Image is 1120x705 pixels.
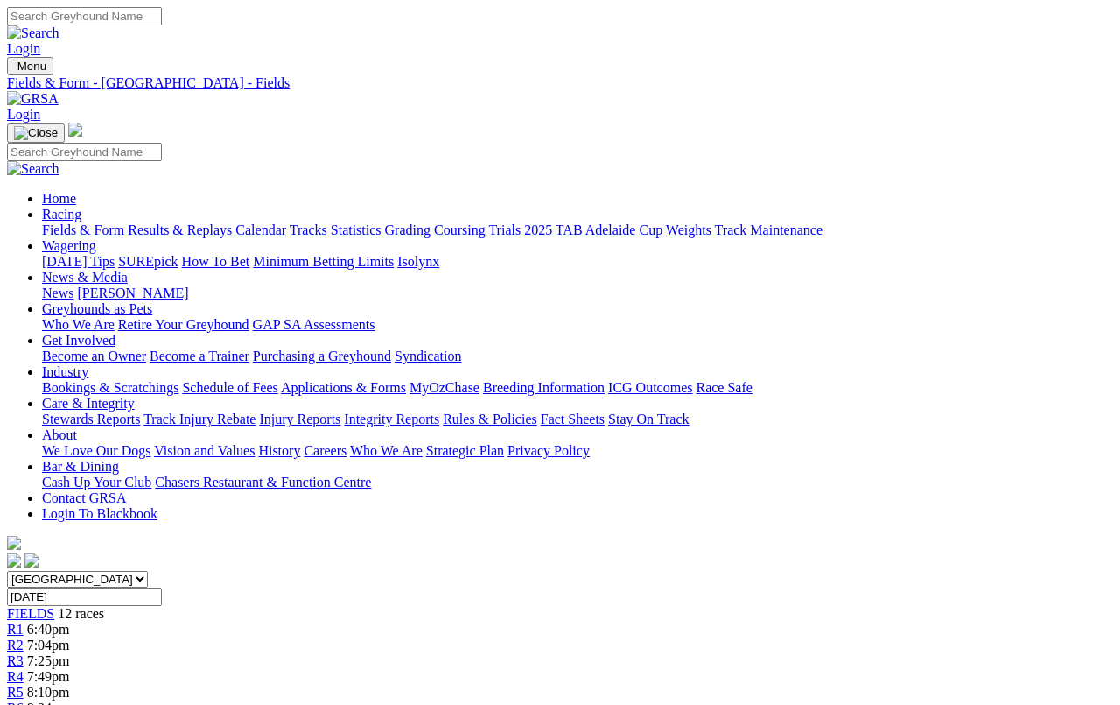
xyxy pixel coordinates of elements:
[7,622,24,637] a: R1
[541,412,605,427] a: Fact Sheets
[524,222,662,237] a: 2025 TAB Adelaide Cup
[42,349,146,363] a: Become an Owner
[42,412,1113,427] div: Care & Integrity
[235,222,286,237] a: Calendar
[14,126,58,140] img: Close
[331,222,381,237] a: Statistics
[350,443,423,458] a: Who We Are
[7,143,162,161] input: Search
[42,270,128,285] a: News & Media
[7,553,21,568] img: facebook.svg
[253,349,391,363] a: Purchasing a Greyhound
[42,412,140,427] a: Stewards Reports
[7,57,53,75] button: Toggle navigation
[27,685,70,700] span: 8:10pm
[42,475,151,490] a: Cash Up Your Club
[7,161,59,177] img: Search
[182,380,277,395] a: Schedule of Fees
[128,222,232,237] a: Results & Replays
[42,349,1113,364] div: Get Involved
[608,380,692,395] a: ICG Outcomes
[42,427,77,442] a: About
[7,638,24,652] a: R2
[290,222,327,237] a: Tracks
[24,553,38,568] img: twitter.svg
[7,75,1113,91] a: Fields & Form - [GEOGRAPHIC_DATA] - Fields
[608,412,689,427] a: Stay On Track
[42,333,115,348] a: Get Involved
[397,254,439,269] a: Isolynx
[42,364,88,379] a: Industry
[42,459,119,474] a: Bar & Dining
[696,380,752,395] a: Race Safe
[7,536,21,550] img: logo-grsa-white.png
[42,443,1113,459] div: About
[409,380,479,395] a: MyOzChase
[42,380,178,395] a: Bookings & Scratchings
[42,254,115,269] a: [DATE] Tips
[27,638,70,652] span: 7:04pm
[395,349,461,363] a: Syndication
[182,254,250,269] a: How To Bet
[7,123,65,143] button: Toggle navigation
[259,412,340,427] a: Injury Reports
[155,475,371,490] a: Chasers Restaurant & Function Centre
[385,222,430,237] a: Grading
[42,506,157,521] a: Login To Blackbook
[42,207,81,222] a: Racing
[426,443,504,458] a: Strategic Plan
[7,685,24,700] a: R5
[77,286,188,300] a: [PERSON_NAME]
[143,412,255,427] a: Track Injury Rebate
[488,222,521,237] a: Trials
[7,606,54,621] a: FIELDS
[7,91,59,107] img: GRSA
[42,286,1113,301] div: News & Media
[304,443,346,458] a: Careers
[507,443,590,458] a: Privacy Policy
[7,41,40,56] a: Login
[58,606,104,621] span: 12 races
[42,286,73,300] a: News
[42,380,1113,396] div: Industry
[42,238,96,253] a: Wagering
[7,107,40,122] a: Login
[253,254,394,269] a: Minimum Betting Limits
[27,653,70,668] span: 7:25pm
[434,222,486,237] a: Coursing
[17,60,46,73] span: Menu
[118,254,178,269] a: SUREpick
[68,123,82,137] img: logo-grsa-white.png
[42,222,1113,238] div: Racing
[42,191,76,206] a: Home
[483,380,605,395] a: Breeding Information
[344,412,439,427] a: Integrity Reports
[7,25,59,41] img: Search
[7,669,24,684] a: R4
[42,443,150,458] a: We Love Our Dogs
[715,222,822,237] a: Track Maintenance
[27,622,70,637] span: 6:40pm
[27,669,70,684] span: 7:49pm
[42,396,135,411] a: Care & Integrity
[666,222,711,237] a: Weights
[7,7,162,25] input: Search
[253,317,375,332] a: GAP SA Assessments
[42,301,152,316] a: Greyhounds as Pets
[150,349,249,363] a: Become a Trainer
[258,443,300,458] a: History
[118,317,249,332] a: Retire Your Greyhound
[7,588,162,606] input: Select date
[42,490,126,505] a: Contact GRSA
[42,475,1113,490] div: Bar & Dining
[7,653,24,668] a: R3
[154,443,255,458] a: Vision and Values
[42,317,1113,333] div: Greyhounds as Pets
